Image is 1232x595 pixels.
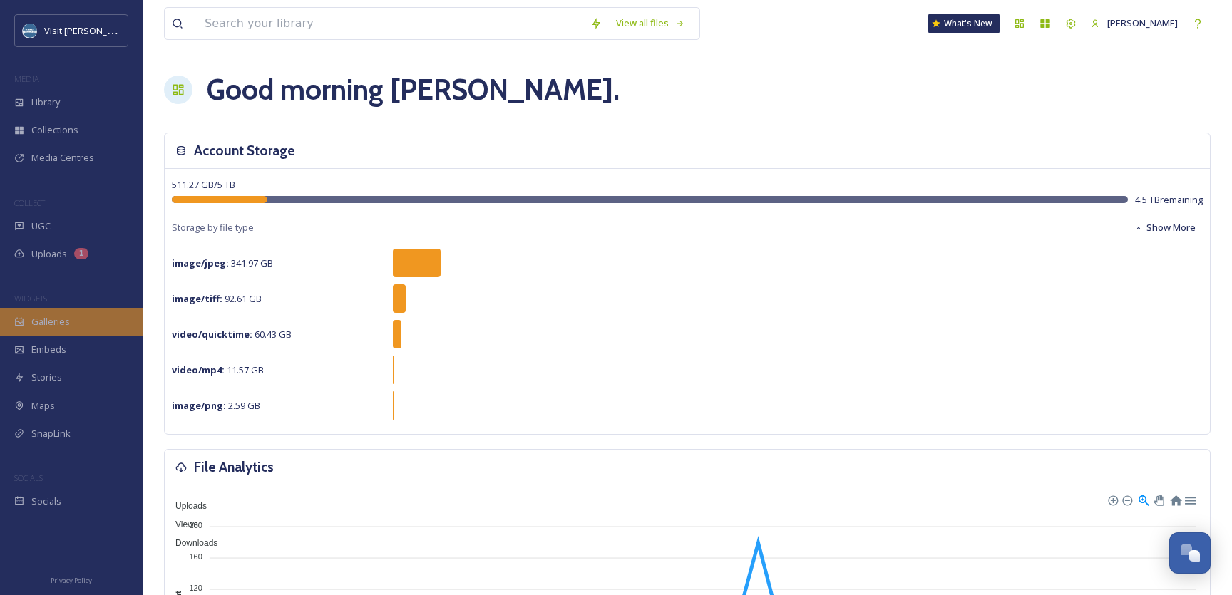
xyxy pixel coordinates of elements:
span: 341.97 GB [172,257,273,269]
h3: File Analytics [194,457,274,477]
a: [PERSON_NAME] [1084,9,1185,37]
div: Zoom Out [1121,495,1131,505]
span: Embeds [31,343,66,356]
strong: image/tiff : [172,292,222,305]
div: Reset Zoom [1169,493,1181,505]
tspan: 120 [190,584,202,592]
span: Galleries [31,315,70,328]
input: Search your library [197,8,583,39]
button: Open Chat [1169,532,1211,574]
div: Zoom In [1107,495,1117,505]
span: Socials [31,495,61,508]
span: SnapLink [31,427,71,440]
a: What's New [928,14,1000,33]
span: Uploads [31,247,67,261]
span: Stories [31,371,62,384]
div: Menu [1184,493,1196,505]
span: 4.5 TB remaining [1135,193,1203,207]
strong: image/jpeg : [172,257,229,269]
span: 92.61 GB [172,292,262,305]
span: Uploads [165,501,207,511]
span: WIDGETS [14,293,47,304]
div: 1 [74,248,88,259]
span: Media Centres [31,151,94,165]
span: 511.27 GB / 5 TB [172,178,235,191]
h3: Account Storage [194,140,295,161]
span: Storage by file type [172,221,254,234]
span: UGC [31,219,51,233]
a: View all files [609,9,692,37]
span: Library [31,95,60,109]
span: COLLECT [14,197,45,208]
h1: Good morning [PERSON_NAME] . [207,68,620,111]
span: SOCIALS [14,472,43,483]
a: Privacy Policy [51,571,92,588]
img: images.png [23,24,37,38]
span: Maps [31,399,55,413]
span: Collections [31,123,78,137]
strong: video/mp4 : [172,363,225,376]
span: Visit [PERSON_NAME] [44,24,135,37]
div: Panning [1154,495,1162,504]
span: 60.43 GB [172,328,292,341]
span: MEDIA [14,73,39,84]
span: 11.57 GB [172,363,264,376]
strong: image/png : [172,399,226,412]
tspan: 160 [190,552,202,561]
span: Privacy Policy [51,576,92,585]
span: 2.59 GB [172,399,260,412]
tspan: 200 [190,520,202,529]
span: Downloads [165,538,217,548]
div: Selection Zoom [1137,493,1149,505]
span: [PERSON_NAME] [1107,16,1178,29]
strong: video/quicktime : [172,328,252,341]
span: Views [165,519,198,529]
button: Show More [1127,214,1203,242]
